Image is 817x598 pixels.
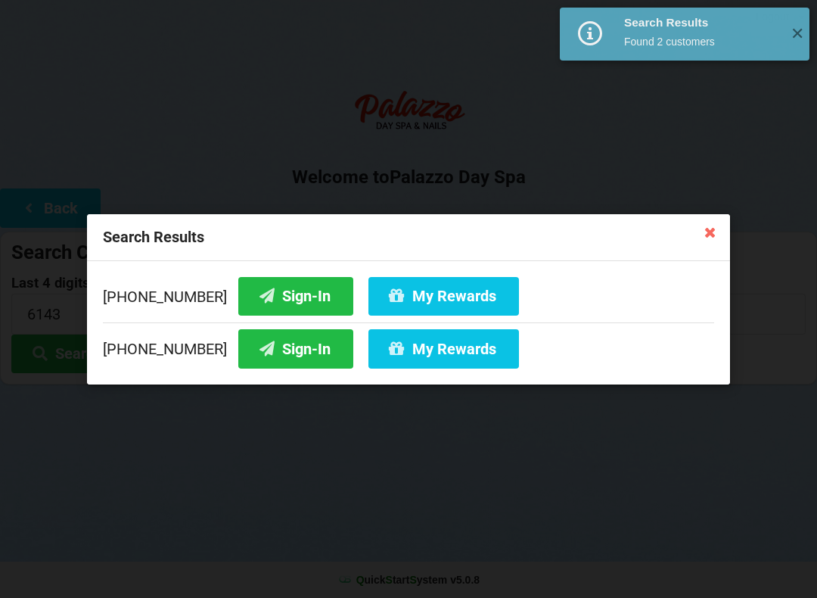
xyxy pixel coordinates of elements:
button: Sign-In [238,276,353,315]
div: Found 2 customers [624,34,779,49]
button: My Rewards [368,276,519,315]
button: My Rewards [368,329,519,368]
div: Search Results [87,214,730,261]
div: [PHONE_NUMBER] [103,322,714,368]
button: Sign-In [238,329,353,368]
div: [PHONE_NUMBER] [103,276,714,322]
div: Search Results [624,15,779,30]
